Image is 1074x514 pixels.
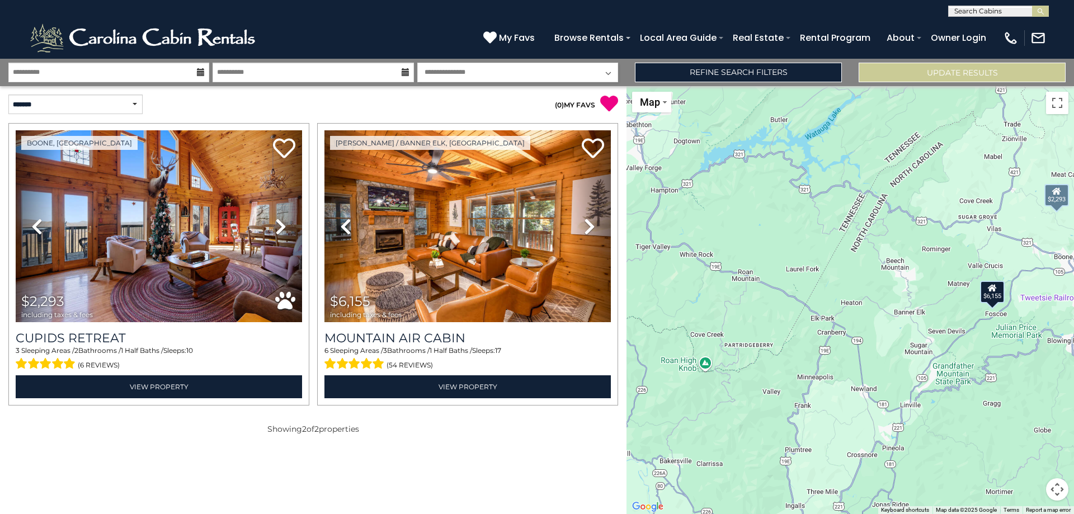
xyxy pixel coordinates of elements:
[1044,184,1069,206] div: $2,293
[330,311,402,318] span: including taxes & fees
[324,375,611,398] a: View Property
[635,63,842,82] a: Refine Search Filters
[16,346,302,372] div: Sleeping Areas / Bathrooms / Sleeps:
[387,358,433,372] span: (54 reviews)
[881,28,920,48] a: About
[499,31,535,45] span: My Favs
[859,63,1066,82] button: Update Results
[629,499,666,514] img: Google
[727,28,789,48] a: Real Estate
[21,293,64,309] span: $2,293
[78,358,120,372] span: (6 reviews)
[324,346,328,355] span: 6
[1030,30,1046,46] img: mail-regular-white.png
[21,136,138,150] a: Boone, [GEOGRAPHIC_DATA]
[881,506,929,514] button: Keyboard shortcuts
[582,137,604,161] a: Add to favorites
[936,507,997,513] span: Map data ©2025 Google
[273,137,295,161] a: Add to favorites
[16,375,302,398] a: View Property
[324,331,611,346] a: Mountain Air Cabin
[8,423,618,435] p: Showing of properties
[1004,507,1019,513] a: Terms
[330,136,530,150] a: [PERSON_NAME] / Banner Elk, [GEOGRAPHIC_DATA]
[16,331,302,346] a: Cupids Retreat
[324,346,611,372] div: Sleeping Areas / Bathrooms / Sleeps:
[1046,478,1068,501] button: Map camera controls
[483,31,538,45] a: My Favs
[980,280,1005,303] div: $6,155
[121,346,163,355] span: 1 Half Baths /
[28,21,260,55] img: White-1-2.png
[21,311,93,318] span: including taxes & fees
[302,424,307,434] span: 2
[430,346,472,355] span: 1 Half Baths /
[1003,30,1019,46] img: phone-regular-white.png
[330,293,370,309] span: $6,155
[1026,507,1071,513] a: Report a map error
[1046,92,1068,114] button: Toggle fullscreen view
[549,28,629,48] a: Browse Rentals
[74,346,78,355] span: 2
[794,28,876,48] a: Rental Program
[383,346,387,355] span: 3
[629,499,666,514] a: Open this area in Google Maps (opens a new window)
[640,96,660,108] span: Map
[495,346,501,355] span: 17
[16,130,302,322] img: thumbnail_163281209.jpeg
[555,101,595,109] a: (0)MY FAVS
[557,101,562,109] span: 0
[324,130,611,322] img: thumbnail_163279679.jpeg
[925,28,992,48] a: Owner Login
[634,28,722,48] a: Local Area Guide
[16,346,20,355] span: 3
[632,92,671,112] button: Change map style
[555,101,564,109] span: ( )
[314,424,319,434] span: 2
[186,346,193,355] span: 10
